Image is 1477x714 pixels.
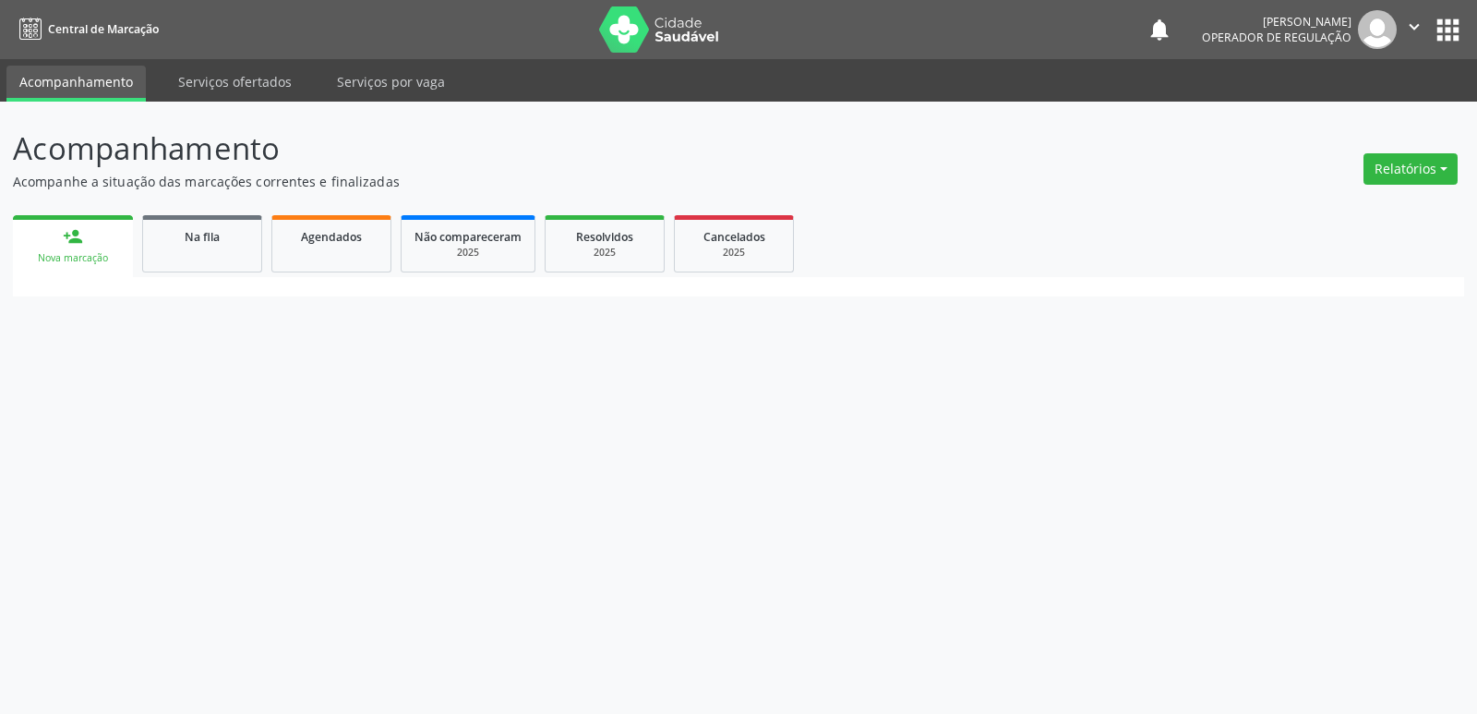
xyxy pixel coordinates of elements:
[6,66,146,102] a: Acompanhamento
[414,229,522,245] span: Não compareceram
[324,66,458,98] a: Serviços por vaga
[1202,14,1351,30] div: [PERSON_NAME]
[688,246,780,260] div: 2025
[703,229,765,245] span: Cancelados
[48,21,159,37] span: Central de Marcação
[1363,153,1458,185] button: Relatórios
[1202,30,1351,45] span: Operador de regulação
[1358,10,1397,49] img: img
[576,229,633,245] span: Resolvidos
[13,126,1028,172] p: Acompanhamento
[1147,17,1172,42] button: notifications
[558,246,651,260] div: 2025
[13,14,159,44] a: Central de Marcação
[165,66,305,98] a: Serviços ofertados
[13,172,1028,191] p: Acompanhe a situação das marcações correntes e finalizadas
[63,226,83,247] div: person_add
[26,251,120,265] div: Nova marcação
[301,229,362,245] span: Agendados
[414,246,522,260] div: 2025
[1432,14,1464,46] button: apps
[1404,17,1424,37] i: 
[1397,10,1432,49] button: 
[185,229,220,245] span: Na fila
